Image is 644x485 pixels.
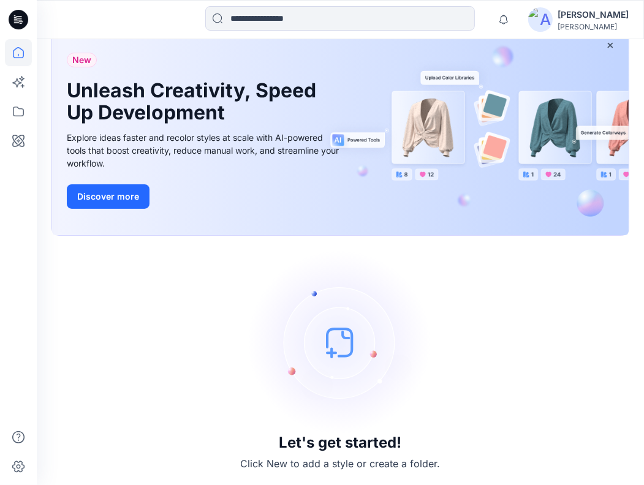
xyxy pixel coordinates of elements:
h1: Unleash Creativity, Speed Up Development [67,80,324,124]
a: Discover more [67,184,343,209]
div: [PERSON_NAME] [558,7,629,22]
h3: Let's get started! [279,434,402,451]
div: [PERSON_NAME] [558,22,629,31]
img: empty-state-image.svg [249,250,433,434]
img: avatar [528,7,553,32]
span: New [72,53,91,67]
p: Click New to add a style or create a folder. [241,456,441,471]
div: Explore ideas faster and recolor styles at scale with AI-powered tools that boost creativity, red... [67,131,343,170]
button: Discover more [67,184,150,209]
